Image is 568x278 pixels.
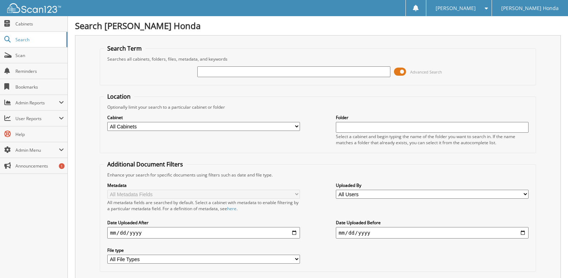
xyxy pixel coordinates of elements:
[104,172,532,178] div: Enhance your search for specific documents using filters such as date and file type.
[104,44,145,52] legend: Search Term
[59,163,65,169] div: 1
[104,93,134,100] legend: Location
[436,6,476,10] span: [PERSON_NAME]
[104,160,187,168] legend: Additional Document Filters
[7,3,61,13] img: scan123-logo-white.svg
[107,182,300,188] label: Metadata
[107,247,300,253] label: File type
[15,147,59,153] span: Admin Menu
[15,116,59,122] span: User Reports
[15,100,59,106] span: Admin Reports
[104,104,532,110] div: Optionally limit your search to a particular cabinet or folder
[15,131,64,137] span: Help
[15,52,64,58] span: Scan
[410,69,442,75] span: Advanced Search
[15,68,64,74] span: Reminders
[501,6,559,10] span: [PERSON_NAME] Honda
[107,220,300,226] label: Date Uploaded After
[336,114,529,121] label: Folder
[336,133,529,146] div: Select a cabinet and begin typing the name of the folder you want to search in. If the name match...
[107,227,300,239] input: start
[336,227,529,239] input: end
[15,84,64,90] span: Bookmarks
[75,20,561,32] h1: Search [PERSON_NAME] Honda
[336,182,529,188] label: Uploaded By
[104,56,532,62] div: Searches all cabinets, folders, files, metadata, and keywords
[227,206,236,212] a: here
[15,21,64,27] span: Cabinets
[107,114,300,121] label: Cabinet
[336,220,529,226] label: Date Uploaded Before
[15,163,64,169] span: Announcements
[15,37,63,43] span: Search
[107,199,300,212] div: All metadata fields are searched by default. Select a cabinet with metadata to enable filtering b...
